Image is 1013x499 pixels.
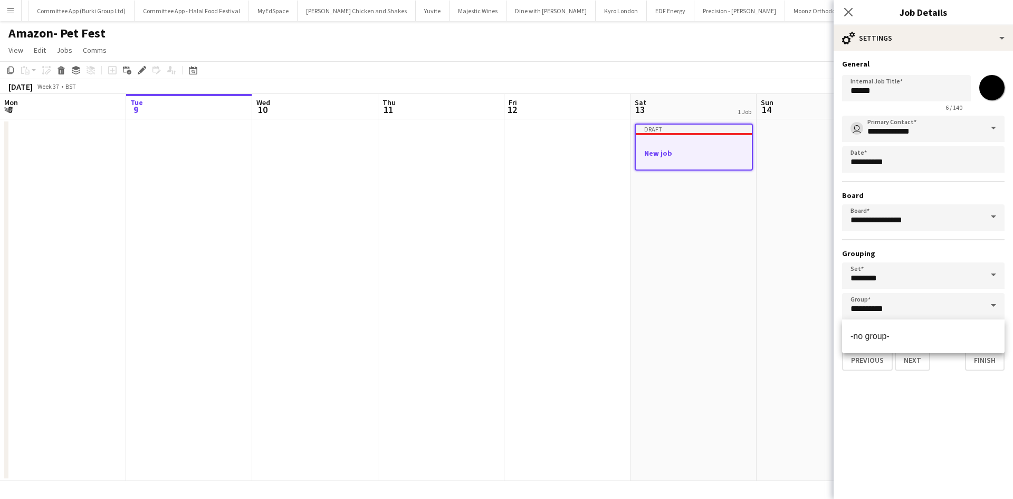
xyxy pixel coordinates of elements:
[937,103,971,111] span: 6 / 140
[65,82,76,90] div: BST
[633,103,646,116] span: 13
[834,25,1013,51] div: Settings
[506,1,596,21] button: Dine with [PERSON_NAME]
[965,350,1005,371] button: Finish
[3,103,18,116] span: 8
[509,98,517,107] span: Fri
[35,82,61,90] span: Week 37
[381,103,396,116] span: 11
[8,25,106,41] h1: Amazon- Pet Fest
[298,1,416,21] button: [PERSON_NAME] Chicken and Shakes
[850,332,890,341] span: -no group-
[8,81,33,92] div: [DATE]
[83,45,107,55] span: Comms
[694,1,785,21] button: Precision - [PERSON_NAME]
[30,43,50,57] a: Edit
[129,103,143,116] span: 9
[842,249,1005,258] h3: Grouping
[4,98,18,107] span: Mon
[255,103,270,116] span: 10
[56,45,72,55] span: Jobs
[28,1,135,21] button: Committee App (Burki Group Ltd)
[507,103,517,116] span: 12
[738,108,751,116] div: 1 Job
[4,43,27,57] a: View
[842,191,1005,200] h3: Board
[34,45,46,55] span: Edit
[256,98,270,107] span: Wed
[135,1,249,21] button: Committee App - Halal Food Festival
[842,59,1005,69] h3: General
[52,43,77,57] a: Jobs
[635,98,646,107] span: Sat
[596,1,647,21] button: Kyro London
[130,98,143,107] span: Tue
[761,98,773,107] span: Sun
[636,125,752,133] div: Draft
[8,45,23,55] span: View
[635,124,753,171] app-job-card: DraftNew job
[636,148,752,158] h3: New job
[834,5,1013,19] h3: Job Details
[416,1,450,21] button: Yuvite
[79,43,111,57] a: Comms
[842,350,893,371] button: Previous
[450,1,506,21] button: Majestic Wines
[647,1,694,21] button: EDF Energy
[383,98,396,107] span: Thu
[785,1,857,21] button: Moonz Orthodontics
[759,103,773,116] span: 14
[249,1,298,21] button: MyEdSpace
[895,350,930,371] button: Next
